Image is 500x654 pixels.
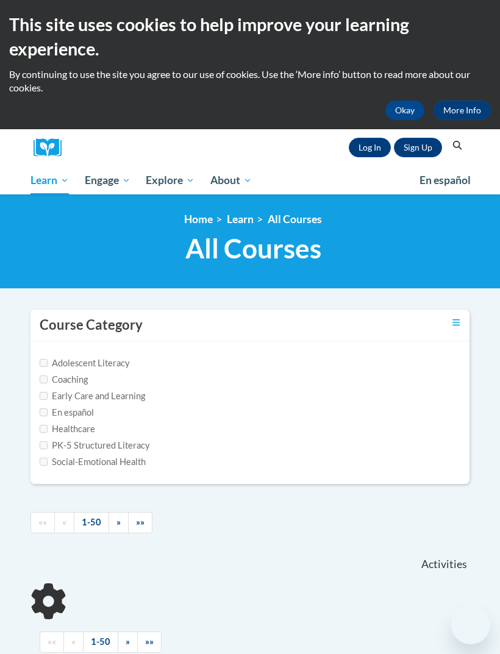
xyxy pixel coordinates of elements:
[40,425,48,433] input: Checkbox for Options
[40,392,48,400] input: Checkbox for Options
[136,517,145,527] span: »»
[109,512,129,533] a: Next
[38,517,47,527] span: ««
[40,408,48,416] input: Checkbox for Options
[40,316,143,335] h3: Course Category
[48,636,56,647] span: ««
[448,138,466,153] button: Search
[145,636,154,647] span: »»
[128,512,152,533] a: End
[185,232,321,265] span: All Courses
[40,458,48,466] input: Checkbox for Options
[21,166,479,194] div: Main menu
[184,213,213,226] a: Home
[349,138,391,157] a: Log In
[434,101,491,120] a: More Info
[30,173,69,188] span: Learn
[138,166,202,194] a: Explore
[146,173,195,188] span: Explore
[137,631,162,653] a: End
[412,168,479,193] a: En español
[420,174,471,187] span: En español
[85,173,130,188] span: Engage
[40,375,48,383] input: Checkbox for Options
[421,558,467,571] span: Activities
[210,173,252,188] span: About
[83,631,118,653] a: 1-50
[40,357,130,370] label: Adolescent Literacy
[40,422,95,436] label: Healthcare
[34,138,70,157] img: Logo brand
[40,373,88,386] label: Coaching
[227,213,254,226] a: Learn
[71,636,76,647] span: «
[118,631,138,653] a: Next
[40,389,145,403] label: Early Care and Learning
[126,636,130,647] span: »
[40,455,146,469] label: Social-Emotional Health
[40,441,48,449] input: Checkbox for Options
[74,512,109,533] a: 1-50
[40,439,150,452] label: PK-5 Structured Literacy
[40,631,64,653] a: Begining
[63,631,84,653] a: Previous
[452,316,460,329] a: Toggle collapse
[116,517,121,527] span: »
[40,359,48,367] input: Checkbox for Options
[202,166,260,194] a: About
[268,213,322,226] a: All Courses
[54,512,74,533] a: Previous
[9,68,491,94] p: By continuing to use the site you agree to our use of cookies. Use the ‘More info’ button to read...
[34,138,70,157] a: Cox Campus
[9,12,491,62] h2: This site uses cookies to help improve your learning experience.
[23,166,77,194] a: Learn
[451,605,490,644] iframe: Button to launch messaging window
[30,512,55,533] a: Begining
[77,166,138,194] a: Engage
[394,138,442,157] a: Register
[62,517,66,527] span: «
[40,406,94,419] label: En español
[385,101,424,120] button: Okay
